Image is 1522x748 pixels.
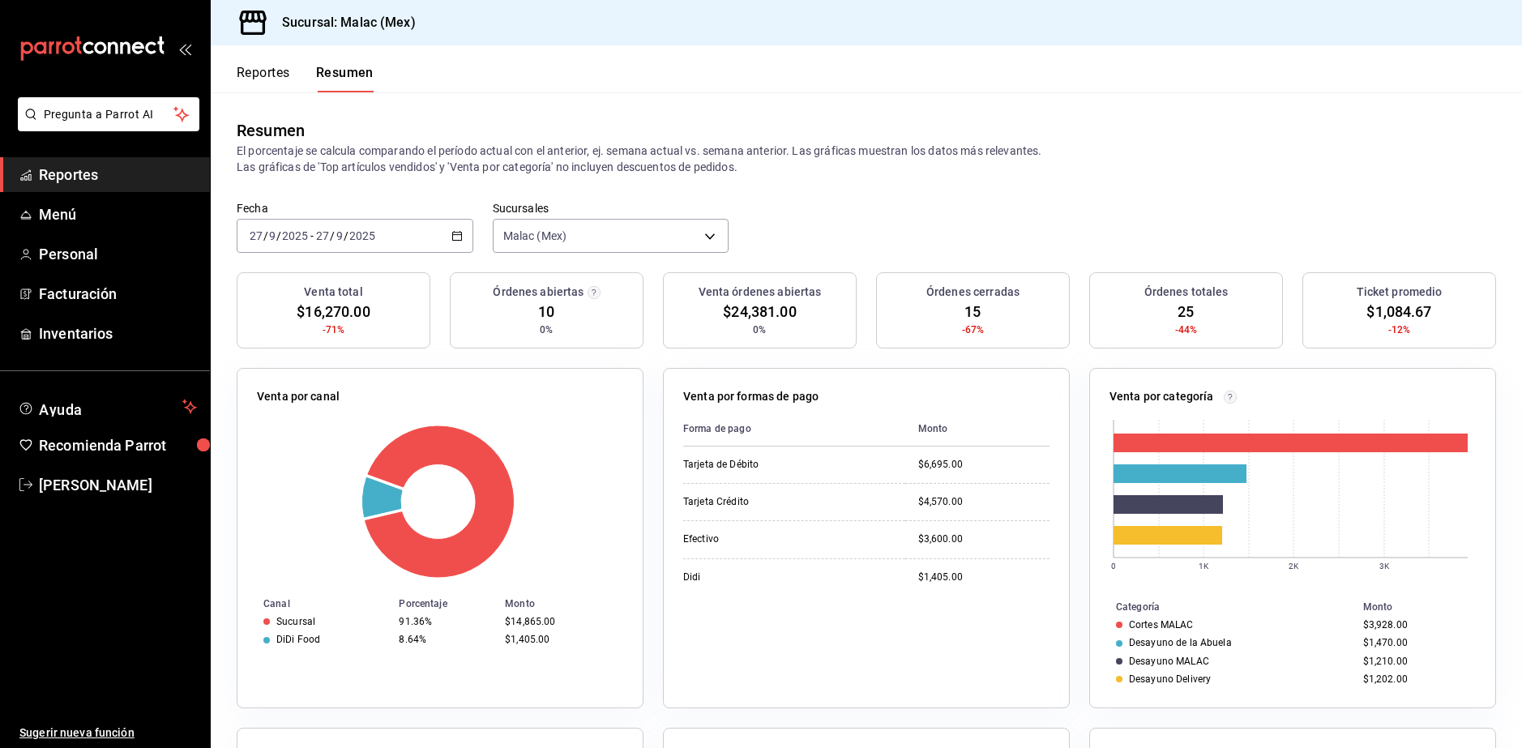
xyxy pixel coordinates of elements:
th: Porcentaje [392,595,498,613]
div: Tarjeta de Débito [683,458,845,472]
div: Efectivo [683,532,845,546]
span: Personal [39,243,197,265]
h3: Sucursal: Malac (Mex) [269,13,416,32]
p: Venta por canal [257,388,340,405]
text: 0 [1111,562,1116,571]
text: 2K [1289,562,1299,571]
div: Desayuno de la Abuela [1129,637,1232,648]
a: Pregunta a Parrot AI [11,118,199,135]
div: $1,210.00 [1363,656,1469,667]
span: 0% [540,323,553,337]
span: Facturación [39,283,197,305]
span: -67% [962,323,985,337]
span: $16,270.00 [297,301,370,323]
div: $1,470.00 [1363,637,1469,648]
h3: Venta total [304,284,362,301]
div: navigation tabs [237,65,374,92]
text: 3K [1379,562,1390,571]
span: Inventarios [39,323,197,344]
th: Forma de pago [683,412,905,447]
th: Categoría [1090,598,1357,616]
span: Pregunta a Parrot AI [44,106,174,123]
span: -12% [1388,323,1411,337]
span: / [330,229,335,242]
div: Tarjeta Crédito [683,495,845,509]
span: 0% [753,323,766,337]
div: Didi [683,571,845,584]
div: 91.36% [399,616,492,627]
input: -- [336,229,344,242]
span: Reportes [39,164,197,186]
span: Sugerir nueva función [19,724,197,742]
span: -71% [323,323,345,337]
div: $6,695.00 [918,458,1050,472]
button: Resumen [316,65,374,92]
div: Desayuno MALAC [1129,656,1209,667]
h3: Órdenes cerradas [926,284,1020,301]
h3: Órdenes totales [1144,284,1229,301]
span: [PERSON_NAME] [39,474,197,496]
span: $1,084.67 [1366,301,1431,323]
p: El porcentaje se calcula comparando el período actual con el anterior, ej. semana actual vs. sema... [237,143,1496,175]
span: 15 [964,301,981,323]
div: $4,570.00 [918,495,1050,509]
span: Recomienda Parrot [39,434,197,456]
h3: Órdenes abiertas [493,284,584,301]
span: 25 [1178,301,1194,323]
div: $3,600.00 [918,532,1050,546]
div: Sucursal [276,616,315,627]
span: Malac (Mex) [503,228,566,244]
div: 8.64% [399,634,492,645]
span: - [310,229,314,242]
div: $1,405.00 [918,571,1050,584]
span: -44% [1175,323,1198,337]
span: $24,381.00 [723,301,796,323]
p: Venta por formas de pago [683,388,819,405]
text: 1K [1199,562,1209,571]
th: Monto [1357,598,1495,616]
th: Monto [498,595,643,613]
div: Desayuno Delivery [1129,673,1211,685]
div: Cortes MALAC [1129,619,1194,630]
th: Monto [905,412,1050,447]
span: Ayuda [39,397,176,417]
input: ---- [348,229,376,242]
span: Menú [39,203,197,225]
label: Fecha [237,203,473,214]
h3: Venta órdenes abiertas [699,284,822,301]
th: Canal [237,595,392,613]
span: / [263,229,268,242]
span: 10 [538,301,554,323]
input: -- [268,229,276,242]
div: $3,928.00 [1363,619,1469,630]
button: Pregunta a Parrot AI [18,97,199,131]
span: / [276,229,281,242]
div: DiDi Food [276,634,320,645]
h3: Ticket promedio [1357,284,1443,301]
button: open_drawer_menu [178,42,191,55]
div: $14,865.00 [505,616,617,627]
input: ---- [281,229,309,242]
div: $1,405.00 [505,634,617,645]
div: Resumen [237,118,305,143]
p: Venta por categoría [1109,388,1214,405]
input: -- [315,229,330,242]
span: / [344,229,348,242]
div: $1,202.00 [1363,673,1469,685]
label: Sucursales [493,203,729,214]
input: -- [249,229,263,242]
button: Reportes [237,65,290,92]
